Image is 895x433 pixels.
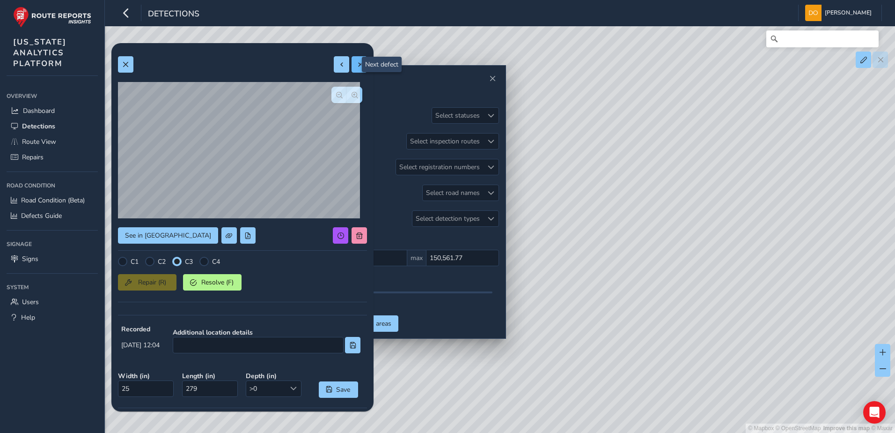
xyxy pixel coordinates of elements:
div: Select statuses [432,108,483,123]
div: Select road names [423,185,483,201]
span: Detections [148,8,199,21]
span: >0 [246,381,286,396]
span: max [407,250,426,266]
div: System [7,280,98,294]
span: See in [GEOGRAPHIC_DATA] [125,231,211,240]
strong: Depth ( in ) [246,372,303,381]
span: Users [22,298,39,306]
a: Defects Guide [7,208,98,224]
a: Dashboard [7,103,98,119]
label: C3 [185,257,193,266]
span: Help [21,313,35,322]
div: Select inspection routes [407,134,483,149]
input: Search [766,30,879,47]
button: Close [486,72,499,85]
div: Open Intercom Messenger [863,401,886,424]
a: Road Condition (Beta) [7,193,98,208]
h2: Filters [316,85,499,101]
input: 0 [426,250,499,266]
span: Signs [22,254,38,263]
span: Dashboard [23,106,55,115]
button: Resolve (F) [183,274,242,291]
strong: Additional location details [173,328,360,337]
span: Save [336,385,351,394]
a: Repairs [7,149,98,165]
a: Detections [7,119,98,134]
strong: Recorded [121,325,160,334]
div: 0 [323,297,492,306]
img: rr logo [13,7,91,28]
span: Route View [22,137,56,146]
img: diamond-layout [805,5,822,21]
button: See in Route View [118,227,218,244]
label: C1 [131,257,139,266]
span: Repairs [22,153,44,162]
div: Overview [7,89,98,103]
span: Detections [22,122,55,131]
strong: Width ( in ) [118,372,176,381]
button: Save [319,381,358,398]
span: Defects Guide [21,211,62,220]
a: Route View [7,134,98,149]
span: [DATE] 12:04 [121,341,160,350]
span: Resolve (F) [200,278,235,287]
div: Select registration numbers [396,159,483,175]
span: [US_STATE] ANALYTICS PLATFORM [13,37,66,69]
strong: Length ( in ) [182,372,240,381]
a: Signs [7,251,98,267]
label: C4 [212,257,220,266]
div: Signage [7,237,98,251]
button: [PERSON_NAME] [805,5,875,21]
a: Help [7,310,98,325]
label: C2 [158,257,166,266]
div: Select detection types [412,211,483,226]
div: Road Condition [7,179,98,193]
span: [PERSON_NAME] [825,5,872,21]
span: Road Condition (Beta) [21,196,85,205]
a: Users [7,294,98,310]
